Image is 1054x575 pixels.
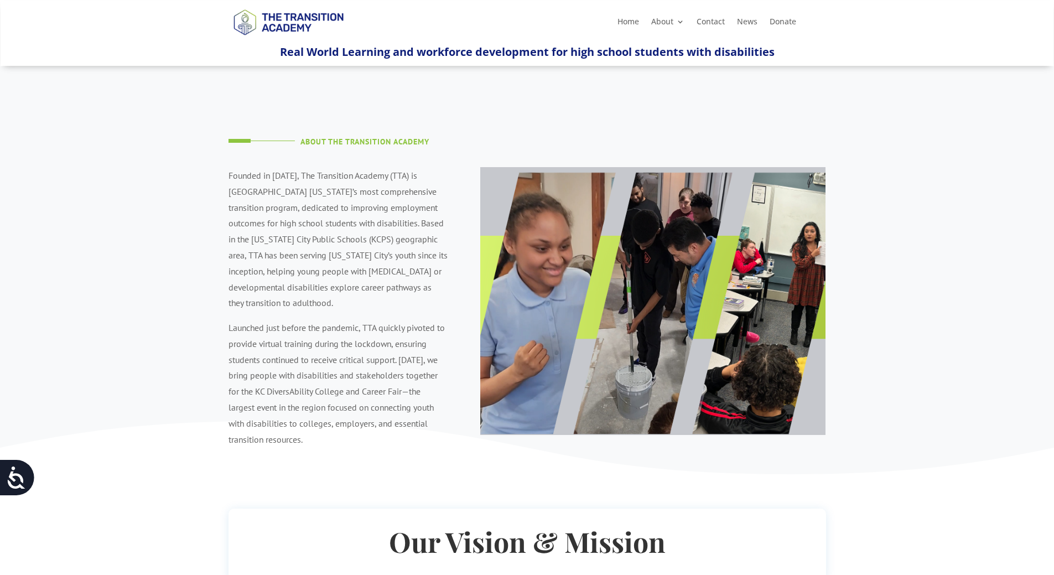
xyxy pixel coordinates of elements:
[480,167,825,435] img: About Page Image
[229,2,348,42] img: TTA Brand_TTA Primary Logo_Horizontal_Light BG
[229,322,445,445] span: Launched just before the pandemic, TTA quickly pivoted to provide virtual training during the loc...
[251,524,804,565] h2: Our Vision & Mission
[770,18,796,30] a: Donate
[697,18,725,30] a: Contact
[229,33,348,44] a: Logo-Noticias
[229,170,448,308] span: Founded in [DATE], The Transition Academy (TTA) is [GEOGRAPHIC_DATA] [US_STATE]’s most comprehens...
[737,18,757,30] a: News
[651,18,684,30] a: About
[617,18,639,30] a: Home
[300,138,448,151] h4: About The Transition Academy
[280,44,775,59] span: Real World Learning and workforce development for high school students with disabilities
